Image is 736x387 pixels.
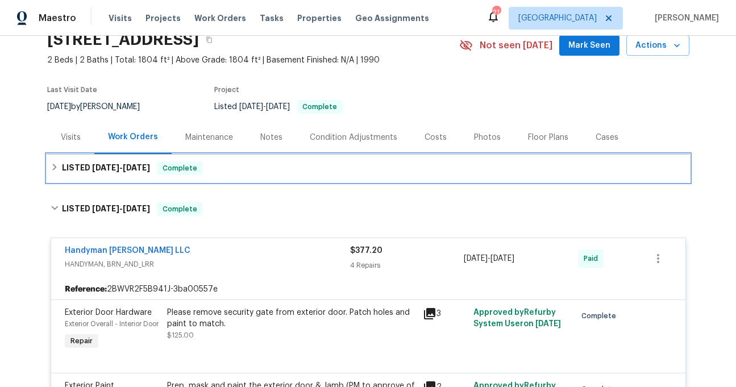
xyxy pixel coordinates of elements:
[490,255,514,263] span: [DATE]
[635,39,680,53] span: Actions
[92,205,150,213] span: -
[194,13,246,24] span: Work Orders
[581,310,621,322] span: Complete
[65,321,159,327] span: Exterior Overall - Interior Door
[66,335,97,347] span: Repair
[92,164,150,172] span: -
[47,34,199,45] h2: [STREET_ADDRESS]
[239,103,263,111] span: [DATE]
[596,132,618,143] div: Cases
[62,202,150,216] h6: LISTED
[109,13,132,24] span: Visits
[355,13,429,24] span: Geo Assignments
[47,103,71,111] span: [DATE]
[123,205,150,213] span: [DATE]
[62,161,150,175] h6: LISTED
[474,132,501,143] div: Photos
[145,13,181,24] span: Projects
[518,13,597,24] span: [GEOGRAPHIC_DATA]
[61,132,81,143] div: Visits
[425,132,447,143] div: Costs
[626,35,689,56] button: Actions
[65,247,190,255] a: Handyman [PERSON_NAME] LLC
[47,100,153,114] div: by [PERSON_NAME]
[473,309,561,328] span: Approved by Refurby System User on
[47,191,689,227] div: LISTED [DATE]-[DATE]Complete
[214,103,343,111] span: Listed
[47,86,97,93] span: Last Visit Date
[92,164,119,172] span: [DATE]
[65,284,107,295] b: Reference:
[350,247,382,255] span: $377.20
[158,203,202,215] span: Complete
[199,30,219,50] button: Copy Address
[464,253,514,264] span: -
[266,103,290,111] span: [DATE]
[492,7,500,18] div: 21
[535,320,561,328] span: [DATE]
[167,307,416,330] div: Please remove security gate from exterior door. Patch holes and paint to match.
[47,55,459,66] span: 2 Beds | 2 Baths | Total: 1804 ft² | Above Grade: 1804 ft² | Basement Finished: N/A | 1990
[297,13,342,24] span: Properties
[47,155,689,182] div: LISTED [DATE]-[DATE]Complete
[158,163,202,174] span: Complete
[423,307,467,321] div: 3
[260,132,282,143] div: Notes
[39,13,76,24] span: Maestro
[310,132,397,143] div: Condition Adjustments
[650,13,719,24] span: [PERSON_NAME]
[214,86,239,93] span: Project
[350,260,464,271] div: 4 Repairs
[51,279,685,299] div: 2BWVR2F5B941J-3ba00557e
[167,332,194,339] span: $125.00
[568,39,610,53] span: Mark Seen
[65,259,350,270] span: HANDYMAN, BRN_AND_LRR
[123,164,150,172] span: [DATE]
[92,205,119,213] span: [DATE]
[65,309,152,317] span: Exterior Door Hardware
[260,14,284,22] span: Tasks
[528,132,568,143] div: Floor Plans
[559,35,619,56] button: Mark Seen
[239,103,290,111] span: -
[108,131,158,143] div: Work Orders
[464,255,488,263] span: [DATE]
[185,132,233,143] div: Maintenance
[584,253,602,264] span: Paid
[480,40,552,51] span: Not seen [DATE]
[298,103,342,110] span: Complete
